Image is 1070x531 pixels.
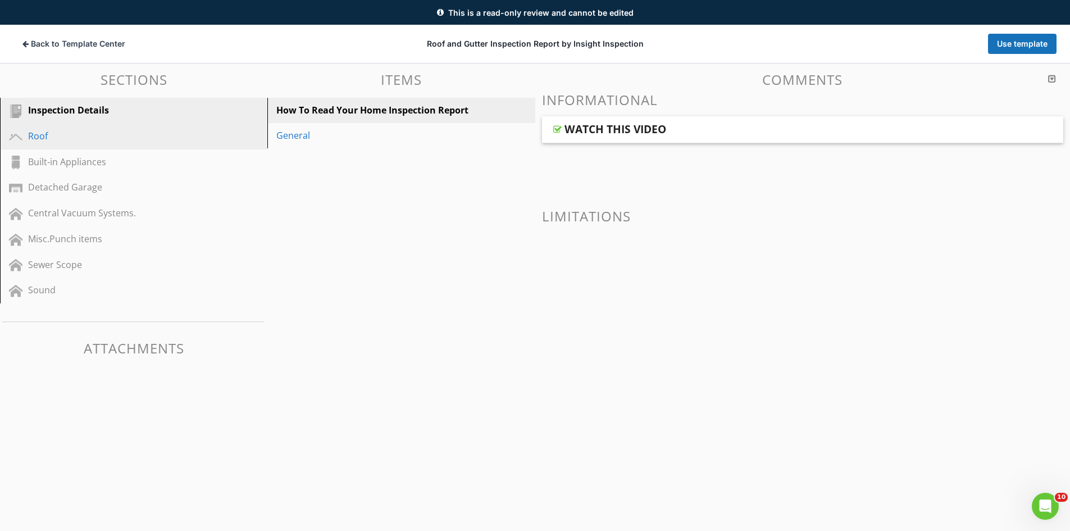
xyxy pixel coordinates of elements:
button: Back to Template Center [13,34,134,54]
button: Use template [988,34,1057,54]
h3: Comments [542,72,1064,87]
div: Roof [28,129,214,143]
h3: Limitations [542,208,1064,224]
div: Built-in Appliances [28,155,214,169]
div: Central Vacuum Systems. [28,206,214,220]
span: 10 [1055,493,1068,502]
div: WATCH THIS VIDEO [564,122,666,136]
h3: Informational [542,92,1064,107]
div: Inspection Details [28,103,214,117]
div: Roof and Gutter Inspection Report by Insight Inspection [361,38,709,49]
div: How To Read Your Home Inspection Report [276,103,487,117]
div: Misc.Punch items [28,232,214,246]
span: Back to Template Center [31,38,125,49]
h3: Items [267,72,535,87]
iframe: Intercom live chat [1032,493,1059,520]
div: Sewer Scope [28,258,214,271]
div: Detached Garage [28,180,214,194]
div: General [276,129,487,142]
div: Sound [28,283,214,297]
